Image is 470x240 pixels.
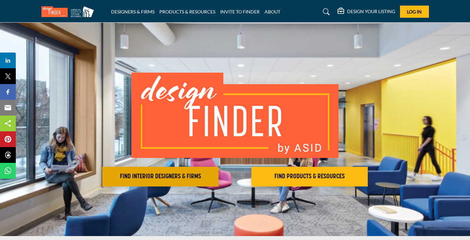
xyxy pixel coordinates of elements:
[253,173,366,181] h2: FIND PRODUCTS & RESOURCES
[317,7,334,17] a: Search
[104,173,217,181] h2: FIND INTERIOR DESIGNERS & FIRMS
[251,167,368,186] button: FIND PRODUCTS & RESOURCES
[159,9,215,14] a: PRODUCTS & RESOURCES
[265,9,280,14] a: ABOUT
[400,6,429,18] button: Log In
[131,73,339,158] img: image
[102,167,219,186] button: FIND INTERIOR DESIGNERS & FIRMS
[220,9,260,14] a: INVITE TO FINDER
[338,8,395,16] div: DESIGN YOUR LISTING
[407,9,422,14] span: Log In
[41,6,97,17] img: Site Logo
[111,9,154,14] a: DESIGNERS & FIRMS
[347,9,395,14] h5: DESIGN YOUR LISTING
